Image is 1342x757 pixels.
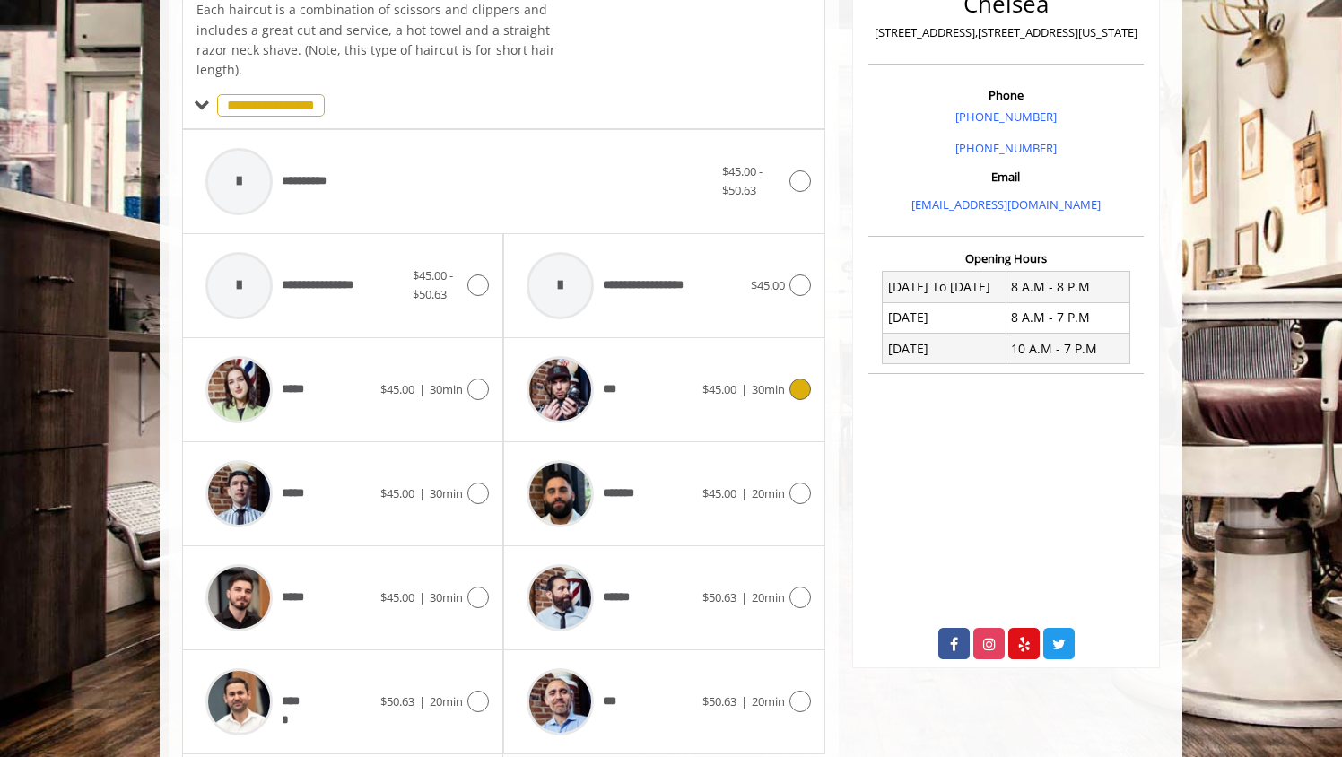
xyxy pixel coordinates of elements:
a: [EMAIL_ADDRESS][DOMAIN_NAME] [911,196,1101,213]
h3: Email [873,170,1139,183]
span: 30min [430,381,463,397]
td: 8 A.M - 8 P.M [1006,272,1129,302]
span: | [741,589,747,605]
td: [DATE] To [DATE] [883,272,1006,302]
span: | [419,485,425,501]
span: $50.63 [702,589,736,605]
span: | [741,693,747,709]
h3: Phone [873,89,1139,101]
td: 10 A.M - 7 P.M [1006,334,1129,364]
h3: Opening Hours [868,252,1144,265]
span: 20min [752,485,785,501]
span: 20min [752,693,785,709]
td: [DATE] [883,302,1006,333]
span: | [419,693,425,709]
span: Each haircut is a combination of scissors and clippers and includes a great cut and service, a ho... [196,1,555,78]
span: | [741,381,747,397]
a: [PHONE_NUMBER] [955,109,1057,125]
span: $45.00 [751,277,785,293]
span: $50.63 [702,693,736,709]
span: 20min [430,693,463,709]
p: [STREET_ADDRESS],[STREET_ADDRESS][US_STATE] [873,23,1139,42]
a: [PHONE_NUMBER] [955,140,1057,156]
td: [DATE] [883,334,1006,364]
span: 30min [430,485,463,501]
span: 30min [430,589,463,605]
span: $45.00 [380,381,414,397]
span: 30min [752,381,785,397]
span: $45.00 [702,485,736,501]
span: $45.00 [702,381,736,397]
span: $45.00 [380,485,414,501]
span: | [741,485,747,501]
span: $45.00 - $50.63 [413,267,453,302]
td: 8 A.M - 7 P.M [1006,302,1129,333]
span: | [419,381,425,397]
span: $45.00 - $50.63 [722,163,762,198]
span: | [419,589,425,605]
span: $50.63 [380,693,414,709]
span: 20min [752,589,785,605]
span: $45.00 [380,589,414,605]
